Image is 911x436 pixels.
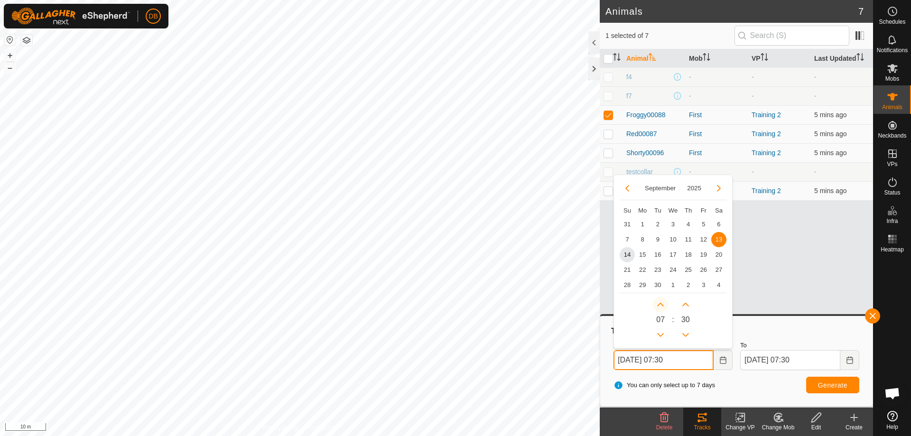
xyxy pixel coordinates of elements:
input: Search (S) [734,26,849,46]
button: – [4,62,16,74]
td: 7 [620,232,635,247]
td: 17 [665,247,680,262]
th: VP [748,49,810,68]
img: Gallagher Logo [11,8,130,25]
td: 5 [696,217,711,232]
div: Tracks [610,325,863,337]
a: Training 2 [752,149,781,157]
td: 2 [681,278,696,293]
p-sorticon: Activate to sort [856,55,864,62]
span: 20 [711,247,726,262]
div: Create [835,423,873,432]
app-display-virtual-paddock-transition: - [752,168,754,176]
td: 21 [620,262,635,278]
a: Training 2 [752,187,781,195]
span: : [672,314,674,325]
td: 23 [650,262,665,278]
th: Animal [623,49,685,68]
div: Edit [797,423,835,432]
p-sorticon: Activate to sort [649,55,656,62]
span: - [814,73,817,81]
span: 10 [665,232,680,247]
div: Change VP [721,423,759,432]
td: 1 [635,217,650,232]
label: To [740,341,859,350]
span: Tu [654,207,661,214]
span: 27 [711,262,726,278]
a: Privacy Policy [262,424,298,432]
app-display-virtual-paddock-transition: - [752,73,754,81]
td: 18 [681,247,696,262]
span: Infra [886,218,898,224]
div: First [689,129,744,139]
span: 1 selected of 7 [605,31,734,41]
span: 14 Sept 2025, 7:24 am [814,149,846,157]
td: 31 [620,217,635,232]
span: 4 [681,217,696,232]
td: 4 [711,278,726,293]
td: 9 [650,232,665,247]
td: 25 [681,262,696,278]
td: 3 [696,278,711,293]
span: VPs [887,161,897,167]
span: - [814,168,817,176]
button: Choose Year [683,183,705,194]
td: 22 [635,262,650,278]
span: 30 [681,314,690,325]
span: Red00087 [626,129,657,139]
a: Training 2 [752,111,781,119]
td: 3 [665,217,680,232]
span: 12 [696,232,711,247]
span: Status [884,190,900,195]
span: Froggy00088 [626,110,666,120]
a: Help [874,407,911,434]
td: 11 [681,232,696,247]
span: Help [886,424,898,430]
div: Tracks [683,423,721,432]
td: 2 [650,217,665,232]
td: 13 [711,232,726,247]
button: Choose Date [714,350,733,370]
button: Previous Month [620,181,635,196]
td: 19 [696,247,711,262]
td: 8 [635,232,650,247]
td: 29 [635,278,650,293]
p-sorticon: Activate to sort [703,55,710,62]
button: Choose Date [840,350,859,370]
span: Schedules [879,19,905,25]
span: DB [149,11,158,21]
p-sorticon: Activate to sort [761,55,768,62]
button: Next Month [711,181,726,196]
h2: Animals [605,6,858,17]
span: 0 7 [656,314,665,325]
span: 15 [635,247,650,262]
span: Sa [715,207,723,214]
span: Mobs [885,76,899,82]
span: testcollar [626,167,653,177]
th: Mob [685,49,748,68]
div: - [689,72,744,82]
span: 14 [620,247,635,262]
div: Open chat [878,379,907,408]
td: 30 [650,278,665,293]
span: Generate [818,381,847,389]
td: 28 [620,278,635,293]
div: - [689,167,744,177]
a: Training 2 [752,130,781,138]
span: 7 [858,4,864,19]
